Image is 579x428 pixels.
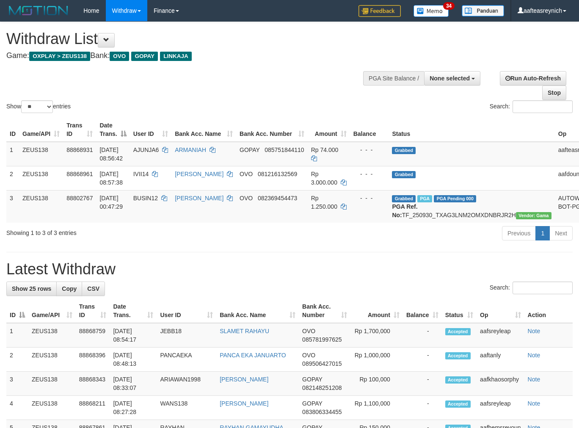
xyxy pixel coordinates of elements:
[99,146,123,162] span: [DATE] 08:56:42
[500,71,566,86] a: Run Auto-Refresh
[445,376,471,384] span: Accepted
[157,396,216,420] td: WANS138
[76,348,110,372] td: 88868396
[265,146,304,153] span: Copy 085751844110 to clipboard
[19,142,63,166] td: ZEUS138
[66,146,93,153] span: 88868931
[535,226,550,240] a: 1
[311,171,337,186] span: Rp 3.000.000
[308,118,350,142] th: Amount: activate to sort column ascending
[434,195,476,202] span: PGA Pending
[28,348,76,372] td: ZEUS138
[6,261,573,278] h1: Latest Withdraw
[236,118,308,142] th: Bank Acc. Number: activate to sort column ascending
[528,376,540,383] a: Note
[302,384,342,391] span: Copy 082148251208 to clipboard
[6,396,28,420] td: 4
[350,323,403,348] td: Rp 1,700,000
[392,171,416,178] span: Grabbed
[131,52,158,61] span: GOPAY
[477,396,524,420] td: aafsreyleap
[445,328,471,335] span: Accepted
[353,146,386,154] div: - - -
[63,118,96,142] th: Trans ID: activate to sort column ascending
[389,190,554,223] td: TF_250930_TXAG3LNM2OMXDNBRJR2H
[302,328,315,334] span: OVO
[6,225,235,237] div: Showing 1 to 3 of 3 entries
[528,352,540,359] a: Note
[302,409,342,415] span: Copy 083806334455 to clipboard
[28,299,76,323] th: Game/API: activate to sort column ascending
[6,52,378,60] h4: Game: Bank:
[220,352,286,359] a: PANCA EKA JANUARTO
[302,400,322,407] span: GOPAY
[350,396,403,420] td: Rp 1,100,000
[392,195,416,202] span: Grabbed
[160,52,192,61] span: LINKAJA
[29,52,90,61] span: OXPLAY > ZEUS138
[6,348,28,372] td: 2
[12,285,51,292] span: Show 25 rows
[19,166,63,190] td: ZEUS138
[350,348,403,372] td: Rp 1,000,000
[516,212,551,219] span: Vendor URL: https://trx31.1velocity.biz
[220,376,268,383] a: [PERSON_NAME]
[6,282,57,296] a: Show 25 rows
[490,282,573,294] label: Search:
[110,396,157,420] td: [DATE] 08:27:28
[311,146,339,153] span: Rp 74.000
[350,372,403,396] td: Rp 100,000
[513,100,573,113] input: Search:
[110,52,129,61] span: OVO
[502,226,536,240] a: Previous
[353,194,386,202] div: - - -
[542,86,566,100] a: Stop
[6,100,71,113] label: Show entries
[424,71,480,86] button: None selected
[6,30,378,47] h1: Withdraw List
[311,195,337,210] span: Rp 1.250.000
[56,282,82,296] a: Copy
[403,348,442,372] td: -
[403,299,442,323] th: Balance: activate to sort column ascending
[358,5,401,17] img: Feedback.jpg
[392,203,417,218] b: PGA Ref. No:
[66,195,93,202] span: 88802767
[157,372,216,396] td: ARIAWAN1998
[6,142,19,166] td: 1
[430,75,470,82] span: None selected
[363,71,424,86] div: PGA Site Balance /
[133,195,158,202] span: BUSIN12
[110,372,157,396] td: [DATE] 08:33:07
[302,352,315,359] span: OVO
[513,282,573,294] input: Search:
[6,166,19,190] td: 2
[175,146,206,153] a: ARMANIAH
[350,118,389,142] th: Balance
[220,400,268,407] a: [PERSON_NAME]
[6,372,28,396] td: 3
[258,171,297,177] span: Copy 081216132569 to clipboard
[96,118,130,142] th: Date Trans.: activate to sort column descending
[99,171,123,186] span: [DATE] 08:57:38
[110,299,157,323] th: Date Trans.: activate to sort column ascending
[389,118,554,142] th: Status
[21,100,53,113] select: Showentries
[76,299,110,323] th: Trans ID: activate to sort column ascending
[220,328,269,334] a: SLAMET RAHAYU
[76,396,110,420] td: 88868211
[403,323,442,348] td: -
[6,118,19,142] th: ID
[19,190,63,223] td: ZEUS138
[28,372,76,396] td: ZEUS138
[133,171,149,177] span: IVII14
[302,360,342,367] span: Copy 089506427015 to clipboard
[110,348,157,372] td: [DATE] 08:48:13
[87,285,99,292] span: CSV
[157,299,216,323] th: User ID: activate to sort column ascending
[62,285,77,292] span: Copy
[171,118,236,142] th: Bank Acc. Name: activate to sort column ascending
[76,372,110,396] td: 88868343
[240,146,259,153] span: GOPAY
[110,323,157,348] td: [DATE] 08:54:17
